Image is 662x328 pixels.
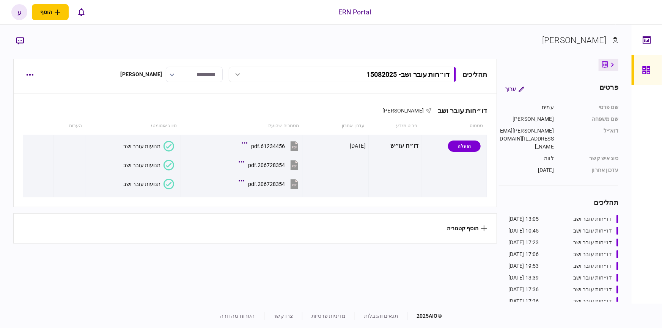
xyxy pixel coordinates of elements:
[462,69,487,80] div: תהליכים
[248,162,285,168] div: 206728354.pdf
[364,313,398,319] a: תנאים והגבלות
[508,250,539,258] div: 17:06 [DATE]
[508,262,618,270] a: דו״חות עובר ושב19:53 [DATE]
[499,103,554,111] div: עמית
[120,70,162,78] div: [PERSON_NAME]
[508,215,618,223] a: דו״חות עובר ושב13:05 [DATE]
[368,117,421,135] th: פריט מידע
[561,166,618,174] div: עדכון אחרון
[86,117,181,135] th: סיווג אוטומטי
[499,127,554,151] div: [PERSON_NAME][EMAIL_ADDRESS][DOMAIN_NAME]
[508,239,539,247] div: 17:23 [DATE]
[573,297,612,305] div: דו״חות עובר ושב
[366,70,450,78] div: דו״חות עובר ושב - 15082025
[53,117,86,135] th: הערות
[508,274,539,282] div: 13:39 [DATE]
[508,227,539,235] div: 10:45 [DATE]
[573,262,612,270] div: דו״חות עובר ושב
[448,141,481,152] div: הועלה
[508,286,539,294] div: 17:36 [DATE]
[542,34,606,47] div: [PERSON_NAME]
[181,117,303,135] th: מסמכים שהועלו
[499,115,554,123] div: [PERSON_NAME]
[508,215,539,223] div: 13:05 [DATE]
[123,160,174,170] button: תנועות עובר ושב
[220,313,255,319] a: הערות מהדורה
[123,143,160,149] div: תנועות עובר ושב
[32,4,69,20] button: פתח תפריט להוספת לקוח
[573,250,612,258] div: דו״חות עובר ושב
[508,227,618,235] a: דו״חות עובר ושב10:45 [DATE]
[311,313,346,319] a: מדיניות פרטיות
[508,262,539,270] div: 19:53 [DATE]
[123,179,174,189] button: תנועות עובר ושב
[303,117,369,135] th: עדכון אחרון
[573,239,612,247] div: דו״חות עובר ושב
[573,215,612,223] div: דו״חות עובר ושב
[382,108,424,114] span: [PERSON_NAME]
[561,103,618,111] div: שם פרטי
[508,286,618,294] a: דו״חות עובר ושב17:36 [DATE]
[350,142,366,150] div: [DATE]
[499,82,530,96] button: ערוך
[432,107,487,115] div: דו״חות עובר ושב
[241,156,300,173] button: 206728354.pdf
[508,297,539,305] div: 17:36 [DATE]
[338,7,371,17] div: ERN Portal
[123,162,160,168] div: תנועות עובר ושב
[371,137,418,155] div: דו״ח עו״ש
[561,127,618,151] div: דוא״ל
[251,143,285,149] div: 61234456.pdf
[573,274,612,282] div: דו״חות עובר ושב
[123,181,160,187] div: תנועות עובר ושב
[407,312,442,320] div: © 2025 AIO
[561,115,618,123] div: שם משפחה
[248,181,285,187] div: 206728354.pdf
[123,141,174,152] button: תנועות עובר ושב
[421,117,487,135] th: סטטוס
[508,274,618,282] a: דו״חות עובר ושב13:39 [DATE]
[599,82,618,96] div: פרטים
[229,67,456,82] button: דו״חות עובר ושב- 15082025
[508,239,618,247] a: דו״חות עובר ושב17:23 [DATE]
[508,297,618,305] a: דו״חות עובר ושב17:36 [DATE]
[244,137,300,155] button: 61234456.pdf
[499,155,554,162] div: לווה
[274,313,293,319] a: צרו קשר
[499,166,554,174] div: [DATE]
[447,225,487,231] button: הוסף קטגוריה
[241,175,300,192] button: 206728354.pdf
[573,286,612,294] div: דו״חות עובר ושב
[561,155,618,162] div: סוג איש קשר
[499,197,618,208] div: תהליכים
[73,4,89,20] button: פתח רשימת התראות
[508,250,618,258] a: דו״חות עובר ושב17:06 [DATE]
[11,4,27,20] button: ע
[573,227,612,235] div: דו״חות עובר ושב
